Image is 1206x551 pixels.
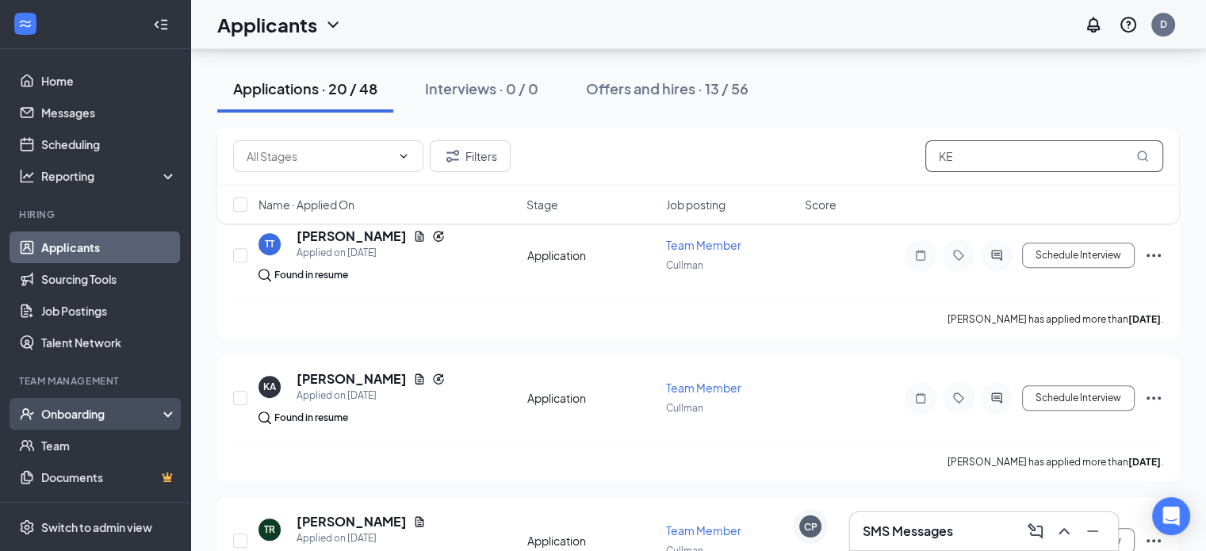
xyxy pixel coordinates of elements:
h5: [PERSON_NAME] [297,370,407,388]
svg: Note [911,249,930,262]
a: Messages [41,97,177,128]
div: CP [804,520,817,534]
svg: Tag [949,392,968,404]
div: Applied on [DATE] [297,388,445,404]
a: Talent Network [41,327,177,358]
div: TT [265,237,274,251]
svg: Document [413,515,426,528]
div: Reporting [41,168,178,184]
a: SurveysCrown [41,493,177,525]
svg: Settings [19,519,35,535]
span: Team Member [666,238,741,252]
div: Onboarding [41,406,163,422]
a: Scheduling [41,128,177,160]
div: Hiring [19,208,174,221]
div: Switch to admin view [41,519,152,535]
a: DocumentsCrown [41,461,177,493]
span: Team Member [666,381,741,395]
svg: Minimize [1083,522,1102,541]
button: Schedule Interview [1022,385,1135,411]
span: Stage [526,197,558,212]
svg: UserCheck [19,406,35,422]
svg: ChevronDown [397,150,410,163]
span: Cullman [666,259,703,271]
svg: WorkstreamLogo [17,16,33,32]
div: TR [264,522,275,536]
div: KA [263,380,276,393]
span: Cullman [666,402,703,414]
svg: Document [413,373,426,385]
button: ChevronUp [1051,518,1077,544]
div: Interviews · 0 / 0 [425,78,538,98]
div: Application [527,390,657,406]
button: Schedule Interview [1022,243,1135,268]
div: Offers and hires · 13 / 56 [586,78,748,98]
div: Applied on [DATE] [297,530,426,546]
svg: QuestionInfo [1119,15,1138,34]
svg: MagnifyingGlass [1136,150,1149,163]
img: search.bf7aa3482b7795d4f01b.svg [258,269,271,281]
p: [PERSON_NAME] has applied more than . [948,312,1163,326]
h3: SMS Messages [863,522,953,540]
svg: Tag [949,249,968,262]
a: Sourcing Tools [41,263,177,295]
span: Job posting [666,197,726,212]
div: Application [527,533,657,549]
svg: Analysis [19,168,35,184]
button: Filter Filters [430,140,511,172]
svg: ComposeMessage [1026,522,1045,541]
svg: Ellipses [1144,531,1163,550]
svg: ActiveChat [987,249,1006,262]
h5: [PERSON_NAME] [297,513,407,530]
span: Team Member [666,523,741,538]
div: Found in resume [274,410,348,426]
span: Name · Applied On [258,197,354,212]
div: Applications · 20 / 48 [233,78,377,98]
svg: ChevronDown [324,15,343,34]
input: Search in applications [925,140,1163,172]
svg: Ellipses [1144,388,1163,408]
a: Team [41,430,177,461]
img: search.bf7aa3482b7795d4f01b.svg [258,411,271,424]
b: [DATE] [1128,313,1161,325]
svg: Ellipses [1144,246,1163,265]
div: Open Intercom Messenger [1152,497,1190,535]
svg: ChevronUp [1055,522,1074,541]
span: Score [805,197,837,212]
b: [DATE] [1128,456,1161,468]
button: Minimize [1080,518,1105,544]
h1: Applicants [217,11,317,38]
svg: Notifications [1084,15,1103,34]
p: [PERSON_NAME] has applied more than . [948,455,1163,469]
svg: Collapse [153,17,169,33]
svg: Reapply [432,373,445,385]
div: D [1160,17,1167,31]
div: Applied on [DATE] [297,245,445,261]
svg: Note [911,392,930,404]
svg: Filter [443,147,462,166]
a: Home [41,65,177,97]
div: Application [527,247,657,263]
a: Applicants [41,231,177,263]
a: Job Postings [41,295,177,327]
svg: ActiveChat [987,392,1006,404]
button: ComposeMessage [1023,518,1048,544]
input: All Stages [247,147,391,165]
div: Found in resume [274,267,348,283]
div: Team Management [19,374,174,388]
